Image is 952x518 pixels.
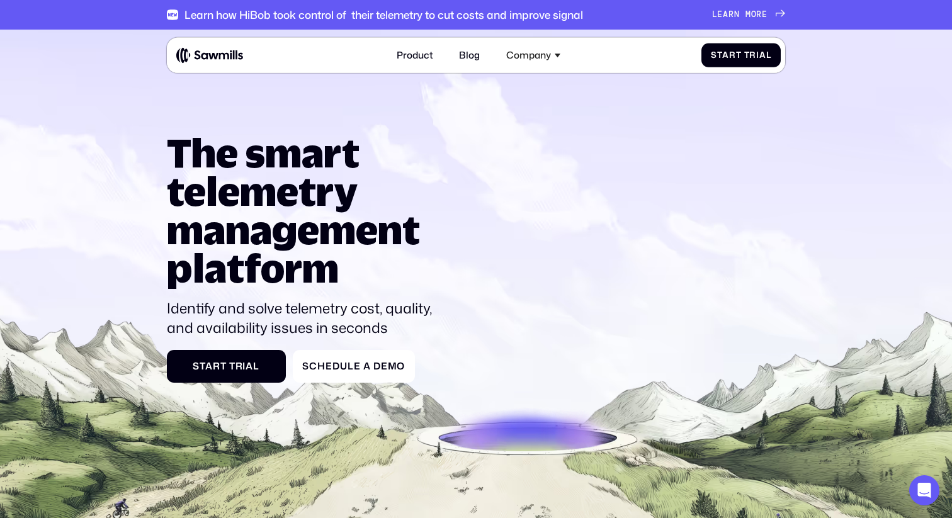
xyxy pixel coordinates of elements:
[302,361,405,372] div: Schedule a Demo
[167,350,286,383] a: Start Trial
[909,475,939,505] div: Open Intercom Messenger
[293,350,415,383] a: Schedule a Demo
[506,50,551,61] div: Company
[184,8,583,21] div: Learn how HiBob took control of their telemetry to cut costs and improve signal
[701,43,780,68] a: Start Trial
[167,298,443,339] p: Identify and solve telemetry cost, quality, and availability issues in seconds
[712,9,768,20] div: Learn more
[176,361,276,372] div: Start Trial
[452,43,487,69] a: Blog
[390,43,441,69] a: Product
[712,9,786,20] a: Learn more
[167,133,443,288] h1: The smart telemetry management platform
[711,50,771,60] div: Start Trial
